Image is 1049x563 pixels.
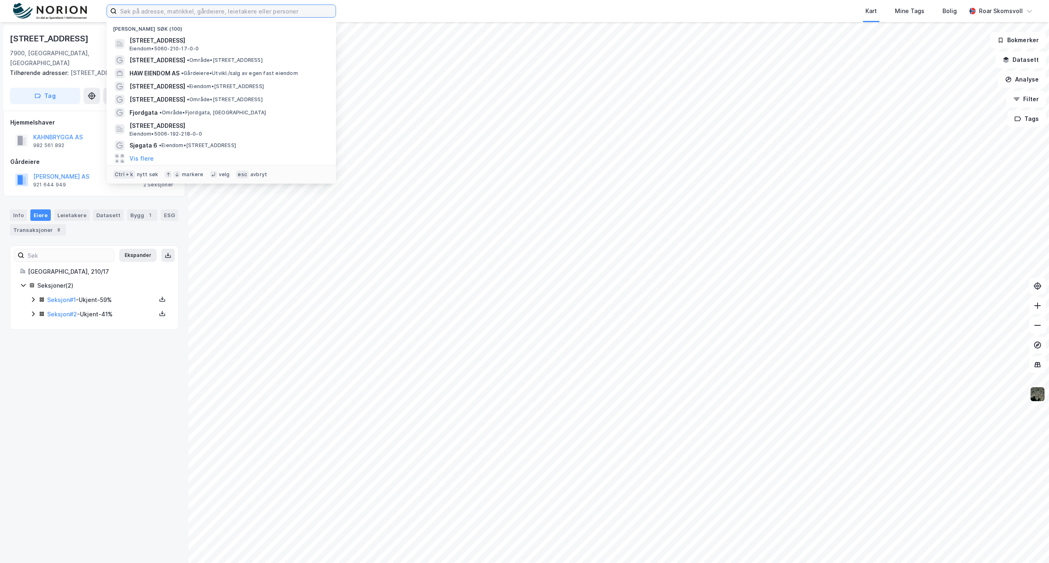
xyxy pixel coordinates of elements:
[129,45,199,52] span: Eiendom • 5060-210-17-0-0
[996,52,1046,68] button: Datasett
[10,48,116,68] div: 7900, [GEOGRAPHIC_DATA], [GEOGRAPHIC_DATA]
[10,88,80,104] button: Tag
[159,109,162,116] span: •
[979,6,1023,16] div: Roar Skomsvoll
[129,141,157,150] span: Sjøgata 6
[107,19,336,34] div: [PERSON_NAME] søk (100)
[10,118,178,127] div: Hjemmelshaver
[129,95,185,104] span: [STREET_ADDRESS]
[146,211,154,219] div: 1
[10,69,70,76] span: Tilhørende adresser:
[30,209,51,221] div: Eiere
[159,109,266,116] span: Område • Fjordgata, [GEOGRAPHIC_DATA]
[1006,91,1046,107] button: Filter
[54,226,63,234] div: 8
[93,209,124,221] div: Datasett
[137,171,159,178] div: nytt søk
[10,32,90,45] div: [STREET_ADDRESS]
[113,170,135,179] div: Ctrl + k
[1008,111,1046,127] button: Tags
[187,83,189,89] span: •
[129,154,154,163] button: Vis flere
[33,142,64,149] div: 982 561 892
[119,249,157,262] button: Ekspander
[10,224,66,236] div: Transaksjoner
[895,6,924,16] div: Mine Tags
[54,209,90,221] div: Leietakere
[47,311,77,318] a: Seksjon#2
[942,6,957,16] div: Bolig
[181,70,298,77] span: Gårdeiere • Utvikl./salg av egen fast eiendom
[129,121,326,131] span: [STREET_ADDRESS]
[47,309,156,319] div: - Ukjent - 41%
[129,36,326,45] span: [STREET_ADDRESS]
[37,281,168,291] div: Seksjoner ( 2 )
[129,55,185,65] span: [STREET_ADDRESS]
[159,142,236,149] span: Eiendom • [STREET_ADDRESS]
[187,96,263,103] span: Område • [STREET_ADDRESS]
[129,131,202,137] span: Eiendom • 5006-192-218-0-0
[10,68,172,78] div: [STREET_ADDRESS]
[998,71,1046,88] button: Analyse
[236,170,249,179] div: esc
[24,249,114,261] input: Søk
[187,57,189,63] span: •
[47,296,76,303] a: Seksjon#1
[129,82,185,91] span: [STREET_ADDRESS]
[13,3,87,20] img: norion-logo.80e7a08dc31c2e691866.png
[865,6,877,16] div: Kart
[28,267,168,277] div: [GEOGRAPHIC_DATA], 210/17
[10,209,27,221] div: Info
[143,182,173,188] div: 2 Seksjoner
[990,32,1046,48] button: Bokmerker
[182,171,203,178] div: markere
[187,83,264,90] span: Eiendom • [STREET_ADDRESS]
[127,209,157,221] div: Bygg
[33,182,66,188] div: 921 644 949
[250,171,267,178] div: avbryt
[117,5,336,17] input: Søk på adresse, matrikkel, gårdeiere, leietakere eller personer
[159,142,161,148] span: •
[181,70,184,76] span: •
[1030,386,1045,402] img: 9k=
[47,295,156,305] div: - Ukjent - 59%
[1008,524,1049,563] iframe: Chat Widget
[10,157,178,167] div: Gårdeiere
[129,68,179,78] span: HAW EIENDOM AS
[187,96,189,102] span: •
[161,209,178,221] div: ESG
[219,171,230,178] div: velg
[129,108,158,118] span: Fjordgata
[187,57,263,64] span: Område • [STREET_ADDRESS]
